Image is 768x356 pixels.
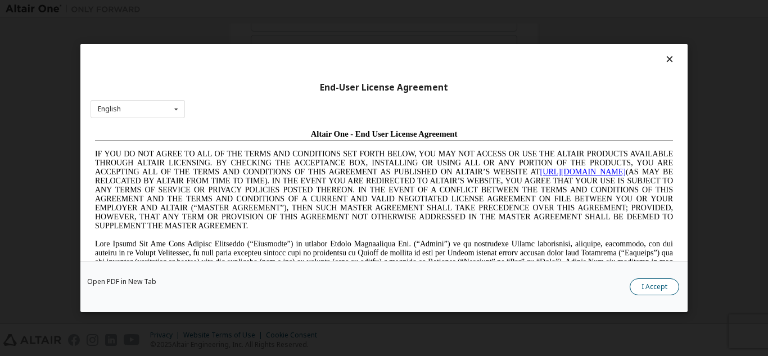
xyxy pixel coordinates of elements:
[220,4,367,13] span: Altair One - End User License Agreement
[98,106,121,112] div: English
[4,25,582,105] span: IF YOU DO NOT AGREE TO ALL OF THE TERMS AND CONDITIONS SET FORTH BELOW, YOU MAY NOT ACCESS OR USE...
[630,278,679,295] button: I Accept
[4,115,582,195] span: Lore Ipsumd Sit Ame Cons Adipisc Elitseddo (“Eiusmodte”) in utlabor Etdolo Magnaaliqua Eni. (“Adm...
[450,43,535,51] a: [URL][DOMAIN_NAME]
[91,82,677,93] div: End-User License Agreement
[87,278,156,285] a: Open PDF in New Tab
